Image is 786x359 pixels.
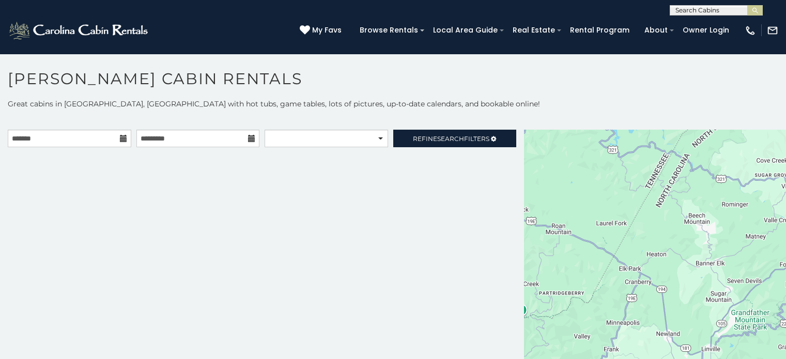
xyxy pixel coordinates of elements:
[507,22,560,38] a: Real Estate
[8,20,151,41] img: White-1-2.png
[565,22,635,38] a: Rental Program
[300,25,344,36] a: My Favs
[312,25,342,36] span: My Favs
[393,130,517,147] a: RefineSearchFilters
[677,22,734,38] a: Owner Login
[413,135,489,143] span: Refine Filters
[428,22,503,38] a: Local Area Guide
[437,135,464,143] span: Search
[639,22,673,38] a: About
[355,22,423,38] a: Browse Rentals
[767,25,778,36] img: mail-regular-white.png
[745,25,756,36] img: phone-regular-white.png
